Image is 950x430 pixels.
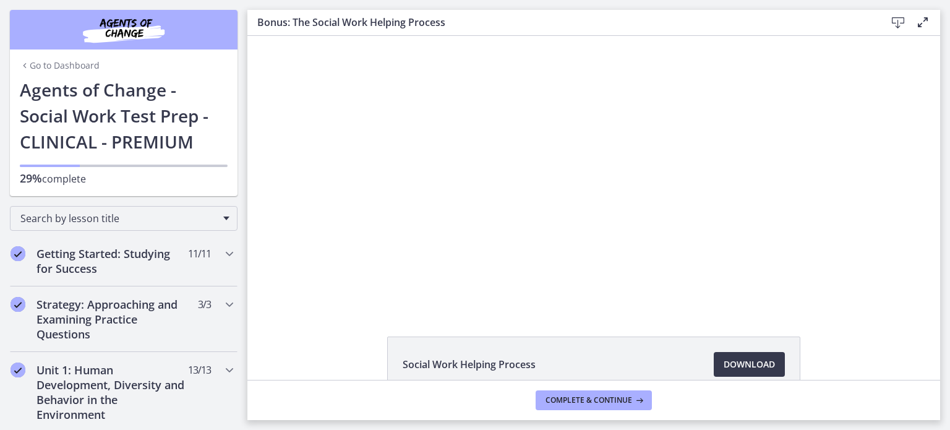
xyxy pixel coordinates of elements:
span: Social Work Helping Process [403,357,536,372]
h2: Getting Started: Studying for Success [36,246,187,276]
a: Download [714,352,785,377]
div: Search by lesson title [10,206,237,231]
button: Complete & continue [536,390,652,410]
span: Complete & continue [546,395,632,405]
p: complete [20,171,228,186]
span: 13 / 13 [188,363,211,377]
span: Download [724,357,775,372]
h1: Agents of Change - Social Work Test Prep - CLINICAL - PREMIUM [20,77,228,155]
span: 29% [20,171,42,186]
span: Search by lesson title [20,212,217,225]
iframe: Video Lesson [247,36,940,308]
span: 3 / 3 [198,297,211,312]
h3: Bonus: The Social Work Helping Process [257,15,866,30]
i: Completed [11,297,25,312]
h2: Strategy: Approaching and Examining Practice Questions [36,297,187,342]
h2: Unit 1: Human Development, Diversity and Behavior in the Environment [36,363,187,422]
i: Completed [11,363,25,377]
a: Go to Dashboard [20,59,100,72]
img: Agents of Change [49,15,198,45]
i: Completed [11,246,25,261]
span: 11 / 11 [188,246,211,261]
